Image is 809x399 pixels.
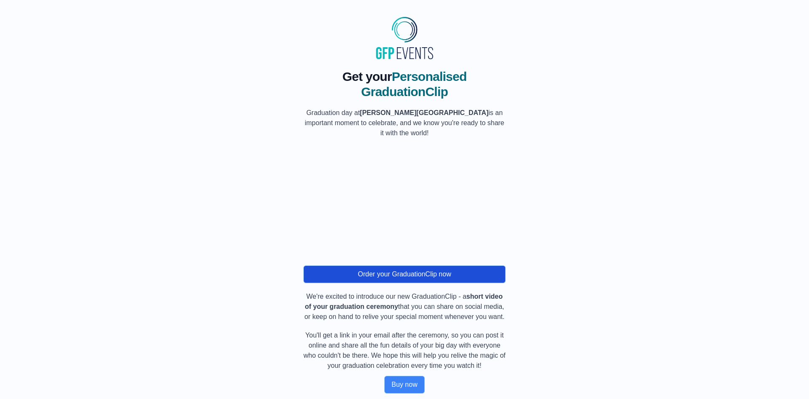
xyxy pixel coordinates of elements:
span: Get your [342,70,391,83]
p: You'll get a link in your email after the ceremony, so you can post it online and share all the f... [303,330,506,371]
button: Order your GraduationClip now [303,265,506,283]
p: We're excited to introduce our new GraduationClip - a that you can share on social media, or keep... [303,292,506,322]
button: Buy now [384,376,424,394]
iframe: MyGraduationClip [303,147,506,260]
p: Graduation day at is an important moment to celebrate, and we know you're ready to share it with ... [303,108,506,138]
img: MyGraduationClip [373,13,436,62]
b: [PERSON_NAME][GEOGRAPHIC_DATA] [360,109,488,116]
span: Personalised GraduationClip [361,70,467,99]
